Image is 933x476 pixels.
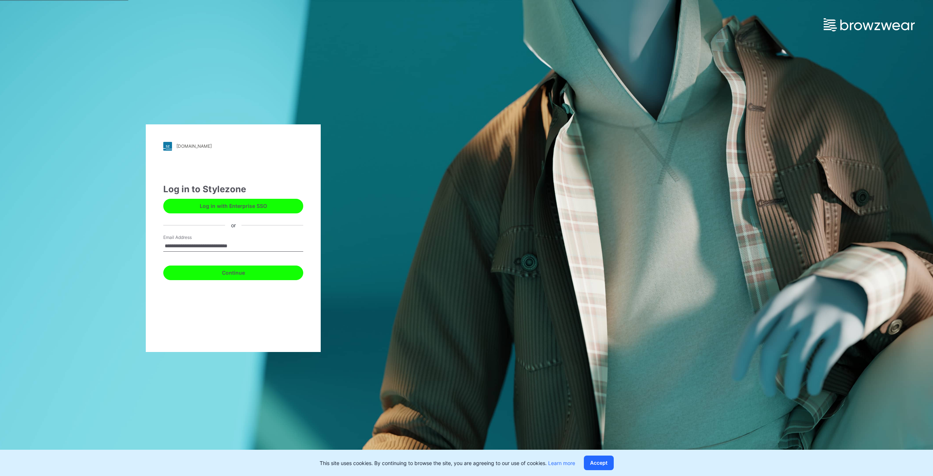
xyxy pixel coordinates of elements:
button: Continue [163,266,303,280]
div: Log in to Stylezone [163,183,303,196]
img: stylezone-logo.562084cfcfab977791bfbf7441f1a819.svg [163,142,172,151]
a: Learn more [548,460,575,466]
p: This site uses cookies. By continuing to browse the site, you are agreeing to our use of cookies. [320,459,575,467]
a: [DOMAIN_NAME] [163,142,303,151]
div: [DOMAIN_NAME] [176,143,212,149]
button: Log in with Enterprise SSO [163,199,303,213]
label: Email Address [163,234,214,241]
div: or [225,221,242,229]
button: Accept [584,456,614,470]
img: browzwear-logo.e42bd6dac1945053ebaf764b6aa21510.svg [824,18,915,31]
